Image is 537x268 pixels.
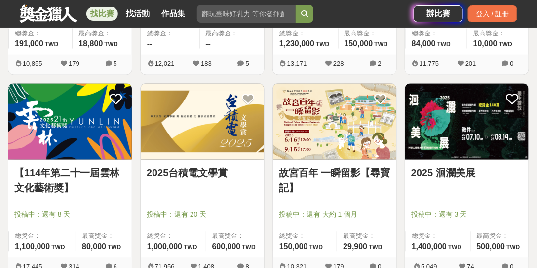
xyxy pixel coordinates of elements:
span: TWD [51,244,65,251]
span: 29,900 [343,243,367,251]
span: 5 [114,60,117,67]
span: 2 [378,60,382,67]
span: 80,000 [82,243,106,251]
span: 最高獎金： [345,29,390,38]
input: 翻玩臺味好乳力 等你發揮創意！ [197,5,296,23]
span: 179 [69,60,79,67]
span: TWD [104,41,117,48]
span: 總獎金： [412,232,464,241]
span: TWD [375,41,388,48]
span: 總獎金： [147,232,200,241]
a: 辦比賽 [414,5,463,22]
span: TWD [437,41,451,48]
span: TWD [309,244,323,251]
span: -- [147,39,153,48]
span: 0 [510,60,514,67]
span: 最高獎金： [78,29,126,38]
span: 150,000 [345,39,373,48]
span: 總獎金： [412,29,461,38]
img: Cover Image [273,84,396,160]
span: 投稿中：還有 3 天 [411,210,523,220]
span: 最高獎金： [82,232,126,241]
span: TWD [184,244,197,251]
a: 【114年第二十一屆雲林文化藝術獎】 [14,166,126,196]
span: TWD [369,244,382,251]
span: 600,000 [212,243,241,251]
span: 總獎金： [279,29,332,38]
div: 登入 / 註冊 [468,5,517,22]
span: 18,800 [78,39,103,48]
span: 總獎金： [147,29,193,38]
span: 最高獎金： [343,232,390,241]
span: 投稿中：還有 20 天 [147,210,258,220]
img: Cover Image [8,84,132,160]
a: 作品集 [157,7,189,21]
img: Cover Image [141,84,264,160]
span: 13,171 [287,60,307,67]
span: TWD [507,244,520,251]
span: 10,855 [23,60,42,67]
a: 故宮百年 一瞬留影【尋寶記】 [279,166,390,196]
span: TWD [108,244,121,251]
span: 201 [465,60,476,67]
span: 最高獎金： [212,232,258,241]
span: 1,000,000 [147,243,182,251]
a: 2025台積電文學賞 [147,166,258,181]
span: 150,000 [279,243,308,251]
span: 10,000 [473,39,498,48]
span: 84,000 [412,39,436,48]
span: 228 [333,60,344,67]
span: 1,100,000 [15,243,50,251]
span: 最高獎金： [477,232,523,241]
span: TWD [499,41,512,48]
span: TWD [316,41,329,48]
span: TWD [448,244,461,251]
span: 5 [246,60,249,67]
a: 找活動 [122,7,153,21]
span: -- [206,39,211,48]
span: 11,775 [420,60,439,67]
span: TWD [45,41,58,48]
span: 投稿中：還有 大約 1 個月 [279,210,390,220]
a: 找比賽 [86,7,118,21]
span: 總獎金： [15,29,66,38]
span: 投稿中：還有 8 天 [14,210,126,220]
span: 191,000 [15,39,43,48]
span: 最高獎金： [473,29,523,38]
span: 1,400,000 [412,243,447,251]
span: 1,230,000 [279,39,314,48]
span: 500,000 [477,243,505,251]
span: 183 [201,60,212,67]
a: 2025 洄瀾美展 [411,166,523,181]
span: 總獎金： [15,232,70,241]
span: 12,021 [155,60,175,67]
span: TWD [242,244,256,251]
span: 最高獎金： [206,29,259,38]
img: Cover Image [405,84,529,160]
span: 總獎金： [279,232,331,241]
